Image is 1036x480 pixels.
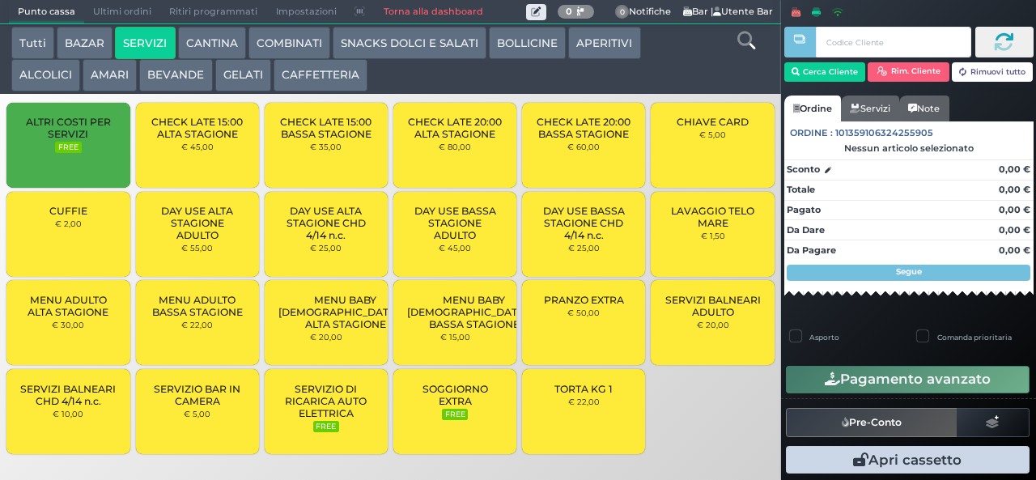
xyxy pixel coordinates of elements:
span: MENU ADULTO BASSA STAGIONE [149,294,245,318]
small: € 35,00 [310,142,342,151]
strong: Sconto [787,163,820,176]
small: € 20,00 [697,320,729,329]
small: FREE [313,421,339,432]
strong: 0,00 € [999,204,1030,215]
a: Note [899,96,949,121]
span: LAVAGGIO TELO MARE [664,205,761,229]
strong: Segue [896,266,922,277]
button: Rimuovi tutto [952,62,1034,82]
small: € 5,00 [184,409,210,418]
span: DAY USE ALTA STAGIONE ADULTO [149,205,245,241]
small: € 22,00 [181,320,213,329]
button: APERITIVI [568,27,640,59]
small: FREE [442,409,468,420]
button: ALCOLICI [11,59,80,91]
span: SERVIZIO BAR IN CAMERA [149,383,245,407]
small: € 30,00 [52,320,84,329]
small: € 1,50 [701,231,725,240]
span: 0 [615,5,630,19]
button: AMARI [83,59,137,91]
input: Codice Cliente [816,27,970,57]
strong: 0,00 € [999,224,1030,236]
strong: Totale [787,184,815,195]
span: Ritiri programmati [160,1,266,23]
button: BOLLICINE [489,27,566,59]
button: Rim. Cliente [868,62,949,82]
button: COMBINATI [248,27,330,59]
span: 101359106324255905 [835,126,933,140]
strong: 0,00 € [999,164,1030,175]
span: ALTRI COSTI PER SERVIZI [20,116,117,140]
span: SERVIZIO DI RICARICA AUTO ELETTRICA [278,383,375,419]
button: Pre-Conto [786,408,957,437]
button: Pagamento avanzato [786,366,1030,393]
small: € 55,00 [181,243,213,253]
span: SERVIZI BALNEARI ADULTO [664,294,761,318]
span: CHECK LATE 15:00 ALTA STAGIONE [149,116,245,140]
span: DAY USE BASSA STAGIONE CHD 4/14 n.c. [536,205,632,241]
small: € 5,00 [699,130,726,139]
small: € 80,00 [439,142,471,151]
strong: Da Pagare [787,244,836,256]
span: CHECK LATE 15:00 BASSA STAGIONE [278,116,375,140]
small: € 2,00 [55,219,82,228]
span: MENU BABY [DEMOGRAPHIC_DATA]/14 ALTA STAGIONE [278,294,413,330]
small: € 25,00 [568,243,600,253]
div: Nessun articolo selezionato [784,142,1034,154]
a: Torna alla dashboard [374,1,491,23]
button: Cerca Cliente [784,62,866,82]
span: Ordine : [790,126,833,140]
button: GELATI [215,59,271,91]
strong: Da Dare [787,224,825,236]
small: € 60,00 [567,142,600,151]
small: € 50,00 [567,308,600,317]
button: CANTINA [178,27,246,59]
label: Asporto [809,332,839,342]
span: TORTA KG 1 [554,383,613,395]
span: Punto cassa [9,1,84,23]
strong: 0,00 € [999,184,1030,195]
a: Ordine [784,96,841,121]
a: Servizi [841,96,899,121]
small: € 25,00 [310,243,342,253]
span: CHECK LATE 20:00 ALTA STAGIONE [407,116,503,140]
button: SNACKS DOLCI E SALATI [333,27,486,59]
button: CAFFETTERIA [274,59,367,91]
span: CHIAVE CARD [677,116,749,128]
small: € 15,00 [440,332,470,342]
span: PRANZO EXTRA [544,294,624,306]
b: 0 [566,6,572,17]
small: € 45,00 [181,142,214,151]
span: Impostazioni [267,1,346,23]
button: BAZAR [57,27,113,59]
span: Ultimi ordini [84,1,160,23]
label: Comanda prioritaria [937,332,1012,342]
span: MENU ADULTO ALTA STAGIONE [20,294,117,318]
span: SOGGIORNO EXTRA [407,383,503,407]
span: SERVIZI BALNEARI CHD 4/14 n.c. [20,383,117,407]
strong: Pagato [787,204,821,215]
button: BEVANDE [139,59,212,91]
span: DAY USE BASSA STAGIONE ADULTO [407,205,503,241]
span: CUFFIE [49,205,87,217]
span: CHECK LATE 20:00 BASSA STAGIONE [536,116,632,140]
span: MENU BABY [DEMOGRAPHIC_DATA]/14 BASSA STAGIONE [407,294,541,330]
small: € 20,00 [310,332,342,342]
span: DAY USE ALTA STAGIONE CHD 4/14 n.c. [278,205,375,241]
button: SERVIZI [115,27,175,59]
small: € 45,00 [439,243,471,253]
small: FREE [55,142,81,153]
small: € 10,00 [53,409,83,418]
button: Apri cassetto [786,446,1030,474]
button: Tutti [11,27,54,59]
small: € 22,00 [568,397,600,406]
strong: 0,00 € [999,244,1030,256]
